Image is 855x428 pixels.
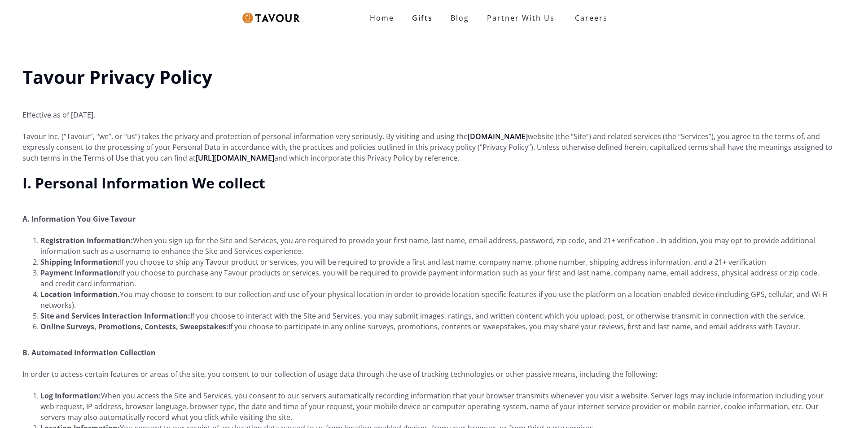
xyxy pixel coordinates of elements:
li: You may choose to consent to our collection and use of your physical location in order to provide... [40,289,833,310]
strong: Home [370,13,394,23]
strong: B. Automated Information Collection [22,348,156,358]
li: If you choose to ship any Tavour product or services, you will be required to provide a first and... [40,257,833,267]
p: Tavour Inc. (“Tavour”, “we”, or “us”) takes the privacy and protection of personal information ve... [22,131,833,163]
p: Effective as of [DATE]. [22,99,833,120]
li: When you sign up for the Site and Services, you are required to provide your first name, last nam... [40,235,833,257]
a: Blog [442,9,478,27]
strong: Location Information. [40,289,120,299]
li: When you access the Site and Services, you consent to our servers automatically recording informa... [40,390,833,423]
strong: Payment Information: [40,268,121,278]
strong: Shipping Information: [40,257,120,267]
a: [URL][DOMAIN_NAME] [196,153,274,163]
li: If you choose to interact with the Site and Services, you may submit images, ratings, and written... [40,310,833,321]
a: [DOMAIN_NAME] [468,131,528,141]
li: If you choose to purchase any Tavour products or services, you will be required to provide paymen... [40,267,833,289]
a: Partner With Us [478,9,564,27]
strong: Online Surveys, Promotions, Contests, Sweepstakes: [40,322,228,332]
strong: Tavour Privacy Policy [22,65,212,89]
p: In order to access certain features or areas of the site, you consent to our collection of usage ... [22,369,833,380]
strong: Log Information: [40,391,101,401]
a: Gifts [403,9,442,27]
a: Careers [564,5,614,31]
strong: A. Information You Give Tavour [22,214,136,224]
strong: Careers [575,9,608,27]
strong: Registration Information: [40,236,133,245]
strong: I. Personal Information We collect [22,173,265,192]
li: If you choose to participate in any online surveys, promotions, contents or sweepstakes, you may ... [40,321,833,332]
strong: Site and Services Interaction Information: [40,311,190,321]
a: Home [361,9,403,27]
